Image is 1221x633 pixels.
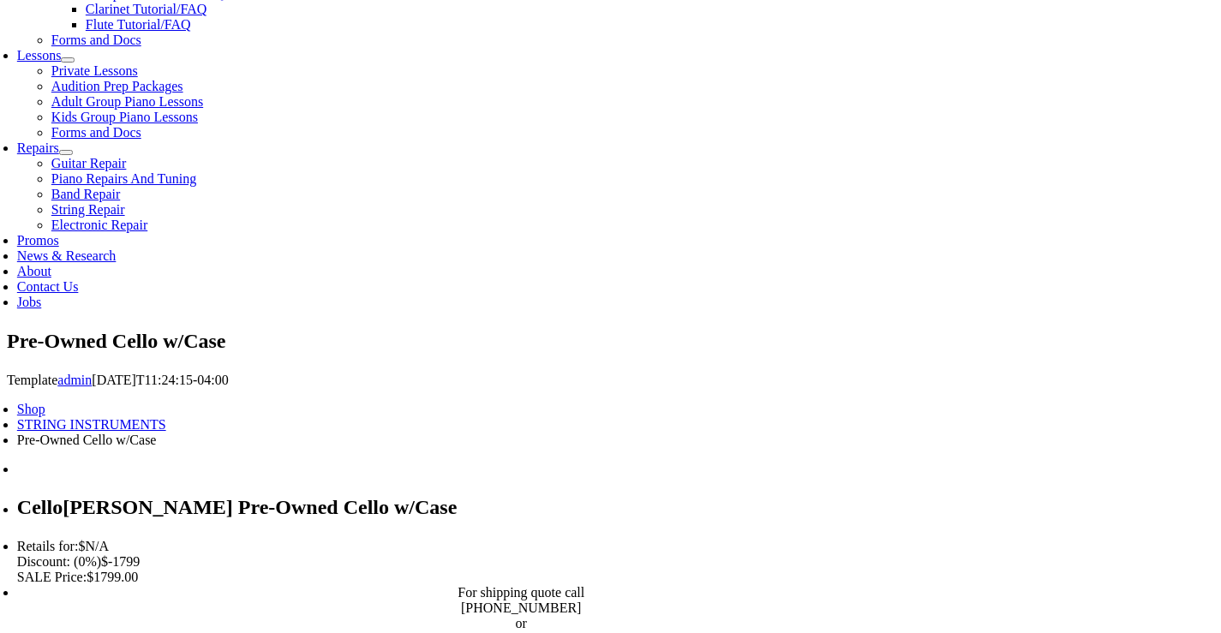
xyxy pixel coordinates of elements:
span: $-1799 [101,554,140,569]
a: STRING INSTRUMENTS [17,417,166,432]
a: Electronic Repair [51,218,147,232]
h1: Pre-Owned Cello w/Case [7,327,1214,356]
a: Shop [17,402,45,416]
a: String Repair [51,202,125,217]
a: Flute Tutorial/FAQ [86,17,191,32]
button: Open submenu of Lessons [61,57,75,63]
span: [PERSON_NAME] Pre-Owned Cello w/Case [63,496,457,518]
a: Clarinet Tutorial/FAQ [86,2,207,16]
a: Adult Group Piano Lessons [51,94,203,109]
a: Jobs [17,295,41,309]
div: SALE Price: [17,570,1026,585]
a: Forms and Docs [51,33,141,47]
a: Audition Prep Packages [51,79,183,93]
a: Kids Group Piano Lessons [51,110,198,124]
a: Promos [17,233,59,248]
a: Contact Us [17,279,79,294]
a: About [17,264,51,278]
span: [DATE]T11:24:15-04:00 [92,373,228,387]
a: Piano Repairs And Tuning [51,171,196,186]
div: Retails for: [17,539,1026,554]
div: Discount: (0%) [17,554,1026,570]
section: Page Title Bar [7,327,1214,356]
h2: Cello [17,494,1026,521]
a: Band Repair [51,187,120,201]
a: Private Lessons [51,63,138,78]
span: Template [7,373,57,387]
a: Pre-Owned Cello w/Case [17,433,157,447]
a: Lessons [17,48,62,63]
a: Forms and Docs [51,125,141,140]
a: admin [57,373,92,387]
a: News & Research [17,248,117,263]
span: $N/A [78,539,109,553]
span: $1799.00 [87,570,138,584]
a: Repairs [17,140,59,155]
a: Guitar Repair [51,156,127,170]
button: Open submenu of Repairs [59,150,73,155]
